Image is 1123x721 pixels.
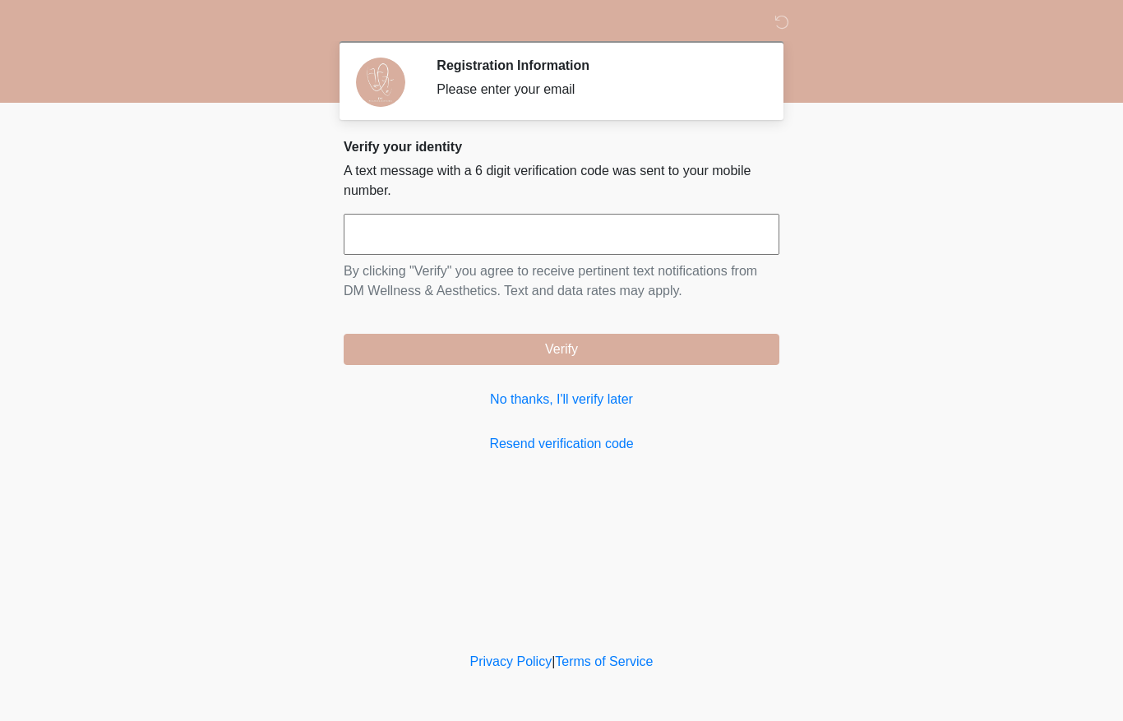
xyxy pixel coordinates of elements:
[344,434,779,454] a: Resend verification code
[437,58,755,73] h2: Registration Information
[470,654,552,668] a: Privacy Policy
[344,390,779,409] a: No thanks, I'll verify later
[555,654,653,668] a: Terms of Service
[356,58,405,107] img: Agent Avatar
[344,161,779,201] p: A text message with a 6 digit verification code was sent to your mobile number.
[344,261,779,301] p: By clicking "Verify" you agree to receive pertinent text notifications from DM Wellness & Aesthet...
[552,654,555,668] a: |
[327,12,349,33] img: DM Wellness & Aesthetics Logo
[344,334,779,365] button: Verify
[344,139,779,155] h2: Verify your identity
[437,80,755,99] div: Please enter your email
